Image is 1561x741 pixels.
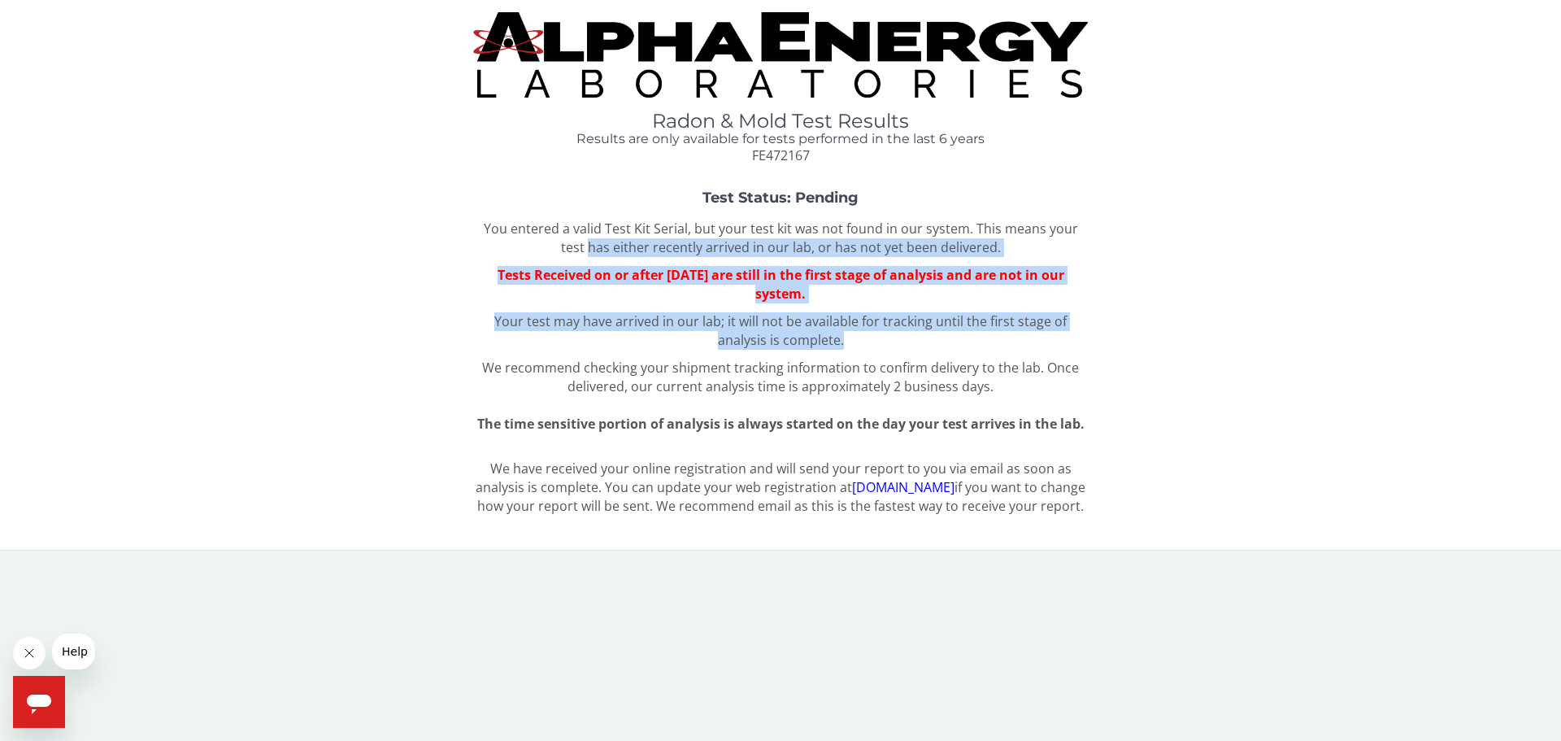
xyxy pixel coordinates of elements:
p: You entered a valid Test Kit Serial, but your test kit was not found in our system. This means yo... [473,220,1088,257]
strong: Test Status: Pending [702,189,859,207]
h1: Radon & Mold Test Results [473,111,1088,132]
iframe: Button to launch messaging window [13,676,65,728]
iframe: Message from company [52,634,95,669]
span: FE472167 [752,146,810,164]
img: TightCrop.jpg [473,12,1088,98]
span: We recommend checking your shipment tracking information to confirm delivery to the lab. [482,359,1044,377]
h4: Results are only available for tests performed in the last 6 years [473,132,1088,146]
a: [DOMAIN_NAME] [852,478,954,496]
p: Your test may have arrived in our lab; it will not be available for tracking until the first stag... [473,312,1088,350]
p: We have received your online registration and will send your report to you via email as soon as a... [473,460,1088,516]
span: The time sensitive portion of analysis is always started on the day your test arrives in the lab. [477,415,1085,433]
span: Tests Received on or after [DATE] are still in the first stage of analysis and are not in our sys... [498,266,1064,303]
iframe: Close message [13,637,46,669]
span: Once delivered, our current analysis time is approximately 2 business days. [567,359,1079,395]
